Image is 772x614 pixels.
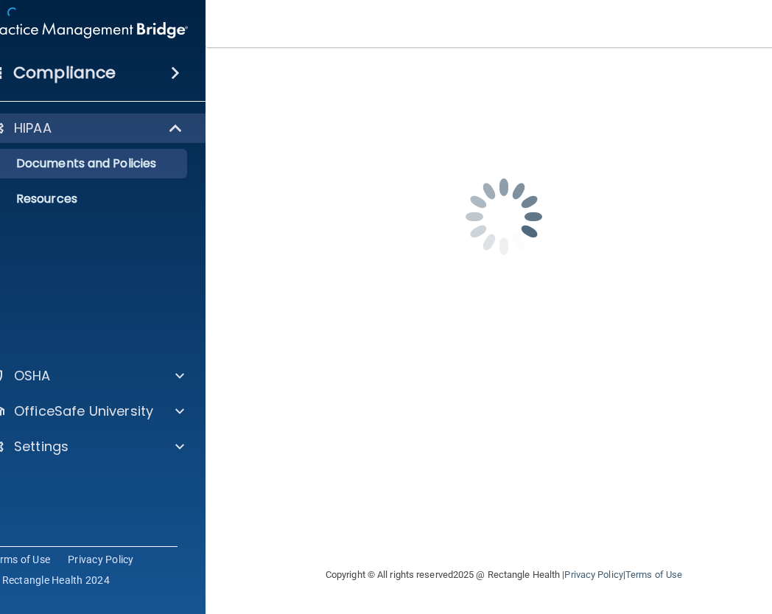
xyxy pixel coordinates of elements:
h4: Compliance [13,63,116,83]
p: OSHA [14,367,51,385]
p: Settings [14,438,69,456]
iframe: Drift Widget Chat Controller [517,509,754,568]
a: Terms of Use [625,569,682,580]
p: HIPAA [14,119,52,137]
a: Privacy Policy [68,552,134,567]
a: Privacy Policy [564,569,622,580]
p: OfficeSafe University [14,402,153,420]
img: spinner.e123f6fc.gif [430,143,578,290]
